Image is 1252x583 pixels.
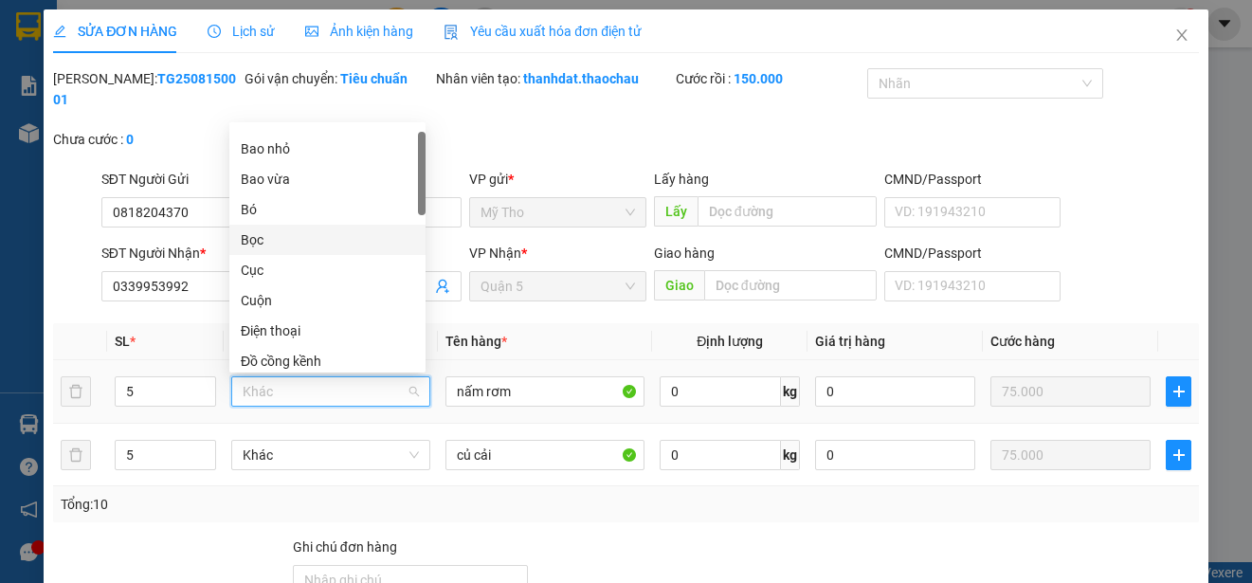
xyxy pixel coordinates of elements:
[654,172,709,187] span: Lấy hàng
[676,68,863,89] div: Cước rồi :
[1155,9,1208,63] button: Close
[697,334,763,349] span: Định lượng
[245,68,432,89] div: Gói vận chuyển:
[481,198,634,227] span: Mỹ Tho
[208,24,275,39] span: Lịch sử
[229,194,426,225] div: Bó
[815,334,885,349] span: Giá trị hàng
[781,376,800,407] span: kg
[1167,384,1190,399] span: plus
[61,440,91,470] button: delete
[229,285,426,316] div: Cuộn
[229,164,426,194] div: Bao vừa
[654,196,698,227] span: Lấy
[53,68,241,110] div: [PERSON_NAME]:
[53,129,241,150] div: Chưa cước :
[101,169,278,190] div: SĐT Người Gửi
[469,246,521,261] span: VP Nhận
[444,24,642,39] span: Yêu cầu xuất hóa đơn điện tử
[523,71,639,86] b: thanhdat.thaochau
[241,260,414,281] div: Cục
[435,279,450,294] span: user-add
[469,169,645,190] div: VP gửi
[445,376,644,407] input: VD: Bàn, Ghế
[229,225,426,255] div: Bọc
[229,316,426,346] div: Điện thoại
[481,272,634,301] span: Quận 5
[293,539,397,555] label: Ghi chú đơn hàng
[305,25,318,38] span: picture
[305,24,413,39] span: Ảnh kiện hàng
[241,351,414,372] div: Đồ cồng kềnh
[53,24,177,39] span: SỬA ĐƠN HÀNG
[990,334,1055,349] span: Cước hàng
[101,243,278,264] div: SĐT Người Nhận
[990,440,1151,470] input: 0
[53,25,66,38] span: edit
[61,376,91,407] button: delete
[229,134,426,164] div: Bao nhỏ
[61,494,484,515] div: Tổng: 10
[241,199,414,220] div: Bó
[1174,27,1189,43] span: close
[654,246,715,261] span: Giao hàng
[734,71,783,86] b: 150.000
[444,25,459,40] img: icon
[126,132,134,147] b: 0
[241,169,414,190] div: Bao vừa
[1166,376,1191,407] button: plus
[990,376,1151,407] input: 0
[781,440,800,470] span: kg
[243,377,419,406] span: Khác
[241,320,414,341] div: Điện thoại
[241,138,414,159] div: Bao nhỏ
[243,441,419,469] span: Khác
[698,196,877,227] input: Dọc đường
[884,243,1061,264] div: CMND/Passport
[445,440,644,470] input: VD: Bàn, Ghế
[229,255,426,285] div: Cục
[445,334,507,349] span: Tên hàng
[229,346,426,376] div: Đồ cồng kềnh
[654,270,704,301] span: Giao
[436,68,672,89] div: Nhân viên tạo:
[241,229,414,250] div: Bọc
[340,71,408,86] b: Tiêu chuẩn
[704,270,877,301] input: Dọc đường
[115,334,130,349] span: SL
[241,290,414,311] div: Cuộn
[1166,440,1191,470] button: plus
[208,25,221,38] span: clock-circle
[884,169,1061,190] div: CMND/Passport
[1167,447,1190,463] span: plus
